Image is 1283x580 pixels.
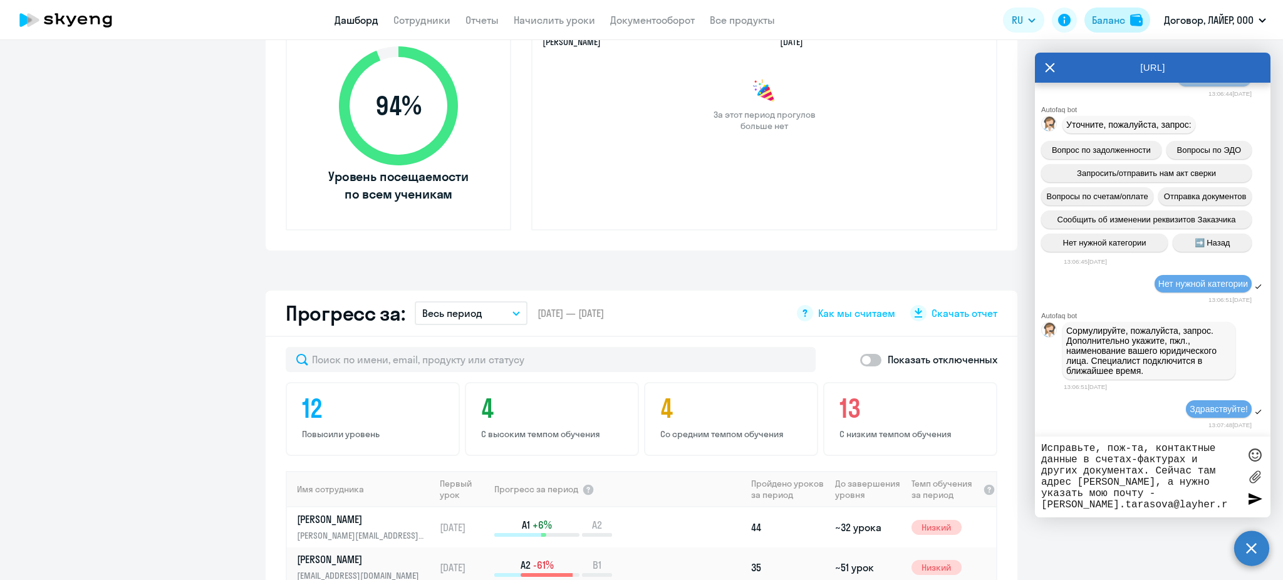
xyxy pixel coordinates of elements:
time: 13:07:48[DATE] [1208,422,1252,428]
button: Нет нужной категории [1041,234,1168,252]
button: Отправка документов [1158,187,1252,205]
span: Нет нужной категории [1158,279,1248,289]
h4: 4 [481,393,626,423]
button: Вопросы по ЭДО [1166,141,1252,159]
td: [DATE] [435,507,493,547]
p: [PERSON_NAME] [297,552,426,566]
span: Скачать отчет [932,306,997,320]
span: RU [1012,13,1023,28]
p: С низким темпом обучения [839,428,985,440]
button: Балансbalance [1084,8,1150,33]
h4: 13 [839,393,985,423]
label: Лимит 10 файлов [1245,468,1264,487]
img: balance [1130,14,1143,26]
span: Как мы считаем [818,306,895,320]
textarea: Исправьте, пож-та, контактные данные в счетах-фактурах и других документах. Сейчас там адрес [PER... [1041,443,1239,511]
a: [PERSON_NAME][PERSON_NAME][EMAIL_ADDRESS][DOMAIN_NAME] [297,512,434,542]
img: bot avatar [1042,323,1057,341]
time: 13:06:45[DATE] [1064,258,1107,265]
p: Показать отключенных [888,352,997,367]
p: Повысили уровень [302,428,447,440]
td: ~32 урока [830,507,906,547]
a: [PERSON_NAME] [543,36,601,48]
button: Вопросы по счетам/оплате [1041,187,1153,205]
a: Сотрудники [393,14,450,26]
p: Со средним темпом обучения [660,428,806,440]
button: Сообщить об изменении реквизитов Заказчика [1041,210,1252,229]
span: Уровень посещаемости по всем ученикам [326,168,470,203]
a: Отчеты [465,14,499,26]
button: Весь период [415,301,527,325]
a: Все продукты [710,14,775,26]
span: [DATE] — [DATE] [538,306,604,320]
img: bot avatar [1042,117,1057,135]
th: До завершения уровня [830,471,906,507]
p: Договор, ЛАЙЕР, ООО [1164,13,1254,28]
span: 94 % [326,91,470,121]
button: Вопрос по задолженности [1041,141,1161,159]
th: Имя сотрудника [287,471,435,507]
time: 13:06:44[DATE] [1208,90,1252,97]
span: Здравствуйте! [1190,404,1248,414]
a: Дашборд [335,14,378,26]
input: Поиск по имени, email, продукту или статусу [286,347,816,372]
h4: 4 [660,393,806,423]
div: Autofaq bot [1041,312,1270,319]
span: Вопросы по счетам/оплате [1047,192,1148,201]
h2: Прогресс за: [286,301,405,326]
span: Вопросы по ЭДО [1177,145,1242,155]
p: С высоким темпом обучения [481,428,626,440]
span: +6% [532,518,552,532]
span: B1 [593,558,601,572]
time: 13:06:51[DATE] [1208,296,1252,303]
span: Темп обучения за период [912,478,979,500]
p: [PERSON_NAME] [297,512,426,526]
span: Низкий [912,560,962,575]
time: 13:06:51[DATE] [1064,383,1107,390]
h4: 12 [302,393,447,423]
button: RU [1003,8,1044,33]
button: Запросить/отправить нам акт сверки [1041,164,1252,182]
div: Autofaq bot [1041,106,1270,113]
td: 44 [746,507,830,547]
img: congrats [752,79,777,104]
div: Баланс [1092,13,1125,28]
span: Сормулируйте, пожалуйста, запрос. Дополнительно укажите, пжл., наименование вашего юридического л... [1066,326,1219,376]
span: -61% [533,558,554,572]
span: Отправка документов [1164,192,1247,201]
a: Документооборот [610,14,695,26]
th: Пройдено уроков за период [746,471,830,507]
span: За этот период прогулов больше нет [712,109,817,132]
th: Первый урок [435,471,493,507]
span: A1 [522,518,530,532]
a: [DATE] [780,36,813,48]
span: A2 [521,558,531,572]
span: Вопрос по задолженности [1052,145,1151,155]
a: Начислить уроки [514,14,595,26]
span: ➡️ Назад [1195,238,1230,247]
span: Запросить/отправить нам акт сверки [1077,168,1216,178]
span: Низкий [912,520,962,535]
p: Весь период [422,306,482,321]
span: Сообщить об изменении реквизитов Заказчика [1057,215,1236,224]
span: Уточните, пожалуйста, запрос: [1066,120,1192,130]
span: Нет нужной категории [1063,238,1146,247]
p: [PERSON_NAME][EMAIL_ADDRESS][DOMAIN_NAME] [297,529,426,542]
span: Прогресс за период [494,484,578,495]
span: A2 [592,518,602,532]
button: Договор, ЛАЙЕР, ООО [1158,5,1272,35]
button: ➡️ Назад [1173,234,1252,252]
